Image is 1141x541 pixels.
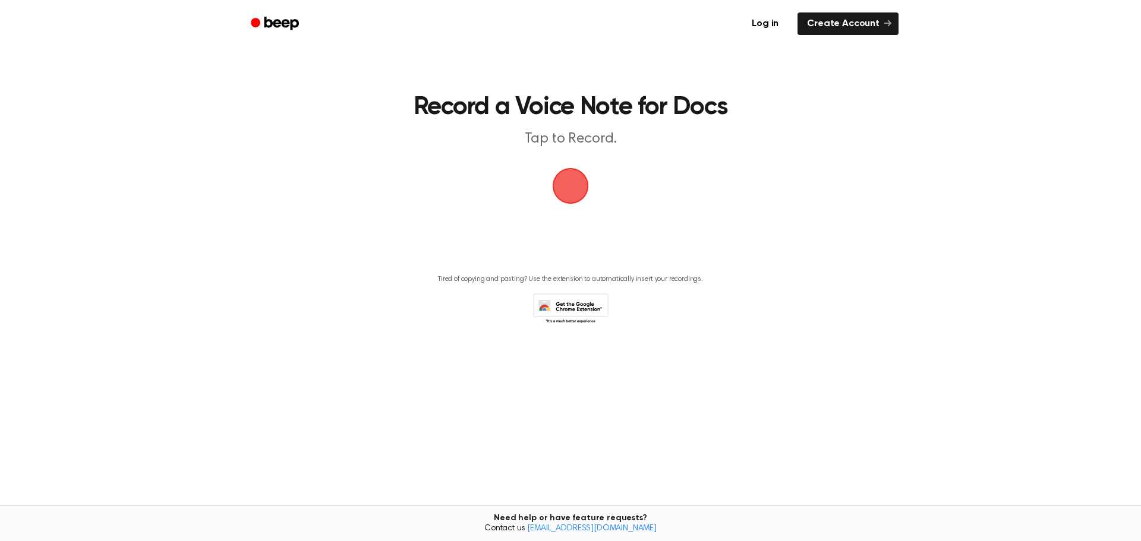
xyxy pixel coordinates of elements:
a: [EMAIL_ADDRESS][DOMAIN_NAME] [527,524,657,533]
h1: Record a Voice Note for Docs [266,95,875,120]
button: Beep Logo [553,168,588,204]
p: Tired of copying and pasting? Use the extension to automatically insert your recordings. [438,275,703,284]
span: Contact us [7,524,1134,534]
a: Log in [740,10,790,37]
a: Beep [242,12,310,36]
p: Tap to Record. [342,129,799,149]
a: Create Account [798,12,899,35]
